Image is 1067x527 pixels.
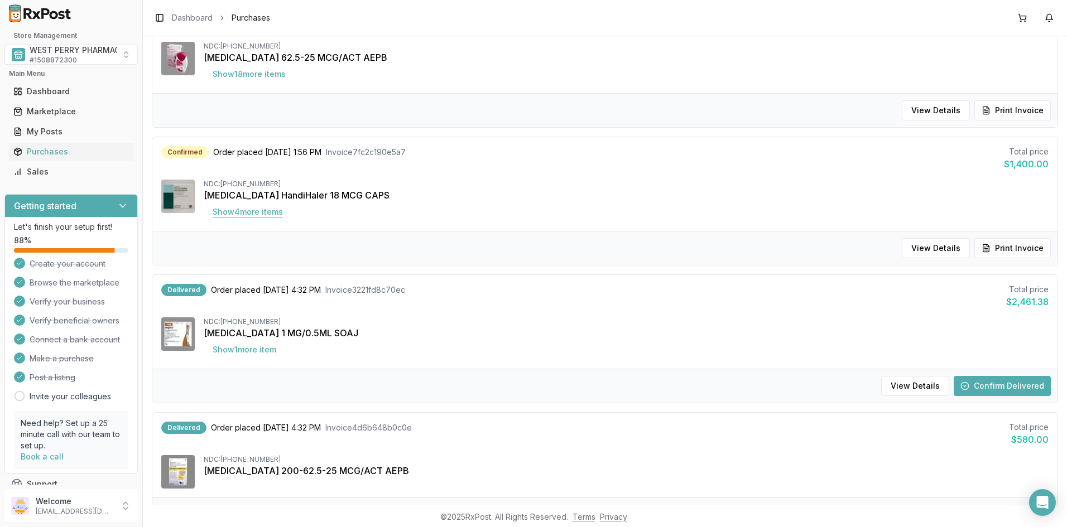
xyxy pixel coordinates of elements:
div: [MEDICAL_DATA] 1 MG/0.5ML SOAJ [204,326,1049,340]
button: Support [4,474,138,494]
p: Need help? Set up a 25 minute call with our team to set up. [21,418,122,451]
a: Terms [573,512,595,521]
div: My Posts [13,126,129,137]
span: WEST PERRY PHARMACY INC [30,45,142,56]
span: Order placed [DATE] 4:32 PM [211,422,321,433]
div: $1,400.00 [1004,157,1049,171]
button: Show4more items [204,202,292,222]
button: Marketplace [4,103,138,120]
span: Create your account [30,258,105,269]
p: [EMAIL_ADDRESS][DOMAIN_NAME] [36,507,113,516]
button: Select a view [4,45,138,65]
span: Verify beneficial owners [30,315,119,326]
span: # 1508872300 [30,56,77,65]
a: Dashboard [9,81,133,101]
div: $2,461.38 [1006,295,1049,308]
button: My Posts [4,123,138,141]
div: [MEDICAL_DATA] HandiHaler 18 MCG CAPS [204,188,1049,202]
button: Print Invoice [974,238,1051,258]
img: User avatar [11,497,29,515]
span: Post a listing [30,372,75,383]
button: Print Invoice [974,100,1051,120]
button: Confirm Delivered [954,376,1051,396]
button: Sales [4,163,138,181]
div: Sales [13,166,129,177]
div: Purchases [13,146,129,157]
span: Make a purchase [30,353,94,364]
div: NDC: [PHONE_NUMBER] [204,180,1049,188]
span: Invoice 4d6b648b0c0e [325,422,412,433]
a: Purchases [9,142,133,162]
p: Welcome [36,496,113,507]
a: Dashboard [172,12,213,23]
div: [MEDICAL_DATA] 200-62.5-25 MCG/ACT AEPB [204,464,1049,477]
span: Order placed [DATE] 4:32 PM [211,284,321,296]
span: Browse the marketplace [30,277,119,288]
a: Book a call [21,452,64,461]
div: Total price [1006,284,1049,295]
img: RxPost Logo [4,4,76,22]
img: Trelegy Ellipta 200-62.5-25 MCG/ACT AEPB [161,455,195,489]
div: Total price [1009,422,1049,433]
div: Delivered [161,422,206,434]
div: Marketplace [13,106,129,117]
button: View Details [881,376,949,396]
span: Order placed [DATE] 1:56 PM [213,147,321,158]
h2: Main Menu [9,69,133,78]
p: Let's finish your setup first! [14,221,128,233]
div: Dashboard [13,86,129,97]
span: 88 % [14,235,31,246]
div: NDC: [PHONE_NUMBER] [204,42,1049,51]
img: Wegovy 1 MG/0.5ML SOAJ [161,317,195,351]
img: Spiriva HandiHaler 18 MCG CAPS [161,180,195,213]
div: Total price [1004,146,1049,157]
span: Purchases [232,12,270,23]
nav: breadcrumb [172,12,270,23]
div: Delivered [161,284,206,296]
div: Open Intercom Messenger [1029,489,1056,516]
button: Show1more item [204,340,285,360]
div: NDC: [PHONE_NUMBER] [204,455,1049,464]
div: $580.00 [1009,433,1049,446]
a: Sales [9,162,133,182]
a: Marketplace [9,101,133,122]
h2: Store Management [4,31,138,40]
span: Invoice 7fc2c190e5a7 [326,147,406,158]
button: Show18more items [204,64,295,84]
button: View Details [902,100,970,120]
span: Invoice 3221fd8c70ec [325,284,405,296]
a: Privacy [600,512,627,521]
span: Verify your business [30,296,105,307]
div: NDC: [PHONE_NUMBER] [204,317,1049,326]
div: [MEDICAL_DATA] 62.5-25 MCG/ACT AEPB [204,51,1049,64]
a: Invite your colleagues [30,391,111,402]
button: View Details [902,238,970,258]
button: Purchases [4,143,138,161]
img: Anoro Ellipta 62.5-25 MCG/ACT AEPB [161,42,195,75]
a: My Posts [9,122,133,142]
span: Connect a bank account [30,334,120,345]
h3: Getting started [14,199,76,212]
div: Confirmed [161,146,209,158]
button: Dashboard [4,83,138,100]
